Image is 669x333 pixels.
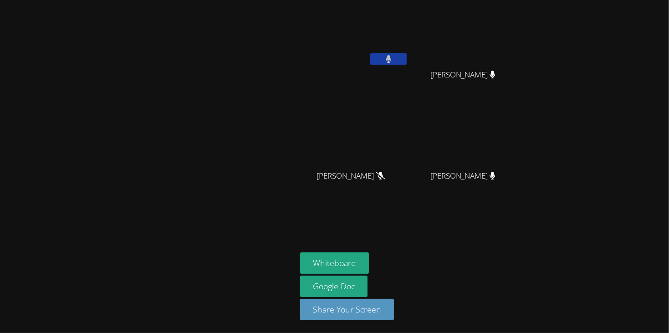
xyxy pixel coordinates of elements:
[317,169,385,183] span: [PERSON_NAME]
[300,252,369,274] button: Whiteboard
[430,68,495,82] span: [PERSON_NAME]
[430,169,495,183] span: [PERSON_NAME]
[300,276,368,297] a: Google Doc
[300,299,394,320] button: Share Your Screen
